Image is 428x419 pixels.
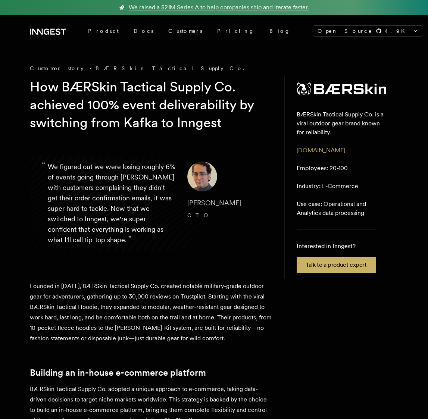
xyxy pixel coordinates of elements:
p: BÆRSkin Tactical Supply Co. is a viral outdoor gear brand known for reliability. [297,110,386,137]
h1: How BÆRSkin Tactical Supply Co. achieved 100% event deliverability by switching from Kafka to Inn... [30,78,260,132]
span: ” [128,234,132,244]
span: We raised a $21M Series A to help companies ship and iterate faster. [129,3,309,12]
p: Founded in [DATE], BÆRSkin Tactical Supply Co. created notable military-grade outdoor gear for ad... [30,281,272,344]
img: Image of Gus Fune [187,162,217,191]
p: 20-100 [297,164,348,173]
span: Open Source [318,27,373,35]
span: “ [42,163,46,168]
a: Pricing [210,24,262,38]
span: 4.9 K [385,27,409,35]
img: BÆRSkin Tactical Supply Co.'s logo [297,82,386,95]
p: E-Commerce [297,182,358,191]
span: [PERSON_NAME] [187,199,241,207]
span: Use case: [297,200,322,207]
a: [DOMAIN_NAME] [297,147,345,154]
p: Operational and Analytics data processing [297,200,386,218]
span: Employees: [297,165,328,172]
a: Customers [161,24,210,38]
p: Interested in Inngest? [297,242,375,251]
a: Building an in-house e-commerce platform [30,368,206,378]
div: Product [81,24,126,38]
span: Industry: [297,182,321,190]
p: We figured out we were losing roughly 6% of events going through [PERSON_NAME] with customers com... [48,162,175,245]
a: Docs [126,24,161,38]
a: Blog [262,24,298,38]
a: Talk to a product expert [297,257,375,273]
div: Customer story - BÆRSkin Tactical Supply Co. [30,65,272,72]
span: CTO [187,212,212,218]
